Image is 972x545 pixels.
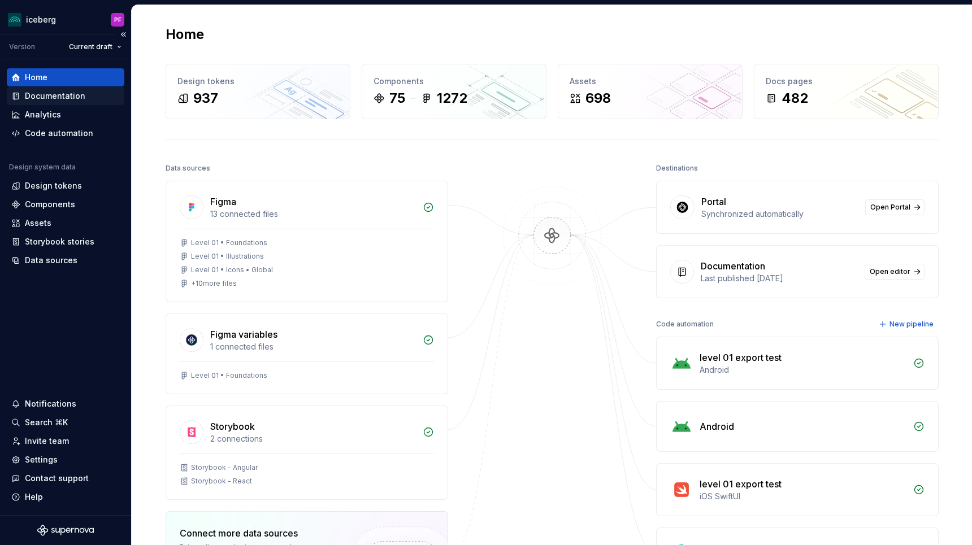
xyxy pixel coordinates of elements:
div: Level 01 • Illustrations [191,252,264,261]
a: Open Portal [865,199,925,215]
div: Settings [25,454,58,465]
a: Code automation [7,124,124,142]
a: Data sources [7,251,124,269]
img: 418c6d47-6da6-4103-8b13-b5999f8989a1.png [8,13,21,27]
div: 482 [782,89,808,107]
a: Open editor [865,264,925,280]
div: Design tokens [25,180,82,191]
div: Level 01 • Icons • Global [191,265,273,274]
a: Components751272 [362,64,546,119]
div: + 10 more files [191,279,237,288]
div: iOS SwiftUI [700,491,906,502]
div: Components [374,76,535,87]
div: Figma variables [210,328,277,341]
div: Search ⌘K [25,417,68,428]
a: Documentation [7,87,124,105]
div: Synchronized automatically [701,208,858,220]
div: Documentation [25,90,85,102]
button: New pipeline [875,316,939,332]
div: Home [25,72,47,83]
div: 937 [193,89,218,107]
div: level 01 export test [700,351,782,364]
button: Collapse sidebar [115,27,131,42]
a: Figma variables1 connected filesLevel 01 • Foundations [166,313,448,394]
div: Documentation [701,259,765,273]
a: Invite team [7,432,124,450]
a: Components [7,195,124,213]
a: Storybook2 connectionsStorybook - AngularStorybook - React [166,406,448,500]
div: Storybook - Angular [191,463,258,472]
a: Design tokens937 [166,64,350,119]
a: Docs pages482 [754,64,939,119]
div: Portal [701,195,726,208]
div: Level 01 • Foundations [191,238,267,247]
div: Level 01 • Foundations [191,371,267,380]
button: Help [7,488,124,506]
div: Data sources [25,255,77,266]
button: Contact support [7,469,124,487]
svg: Supernova Logo [37,525,94,536]
div: Docs pages [766,76,927,87]
h2: Home [166,25,204,43]
div: Figma [210,195,236,208]
span: New pipeline [889,320,934,329]
div: Last published [DATE] [701,273,858,284]
div: Data sources [166,160,210,176]
div: Design system data [9,163,76,172]
div: PF [114,15,121,24]
a: Figma13 connected filesLevel 01 • FoundationsLevel 01 • IllustrationsLevel 01 • Icons • Global+10... [166,181,448,302]
a: Analytics [7,106,124,124]
div: 13 connected files [210,208,416,220]
div: Code automation [25,128,93,139]
div: Storybook - React [191,477,252,486]
div: Connect more data sources [180,526,332,540]
span: Open editor [870,267,910,276]
div: Storybook stories [25,236,94,247]
div: Contact support [25,473,89,484]
div: level 01 export test [700,477,782,491]
div: Android [700,364,906,376]
div: Components [25,199,75,210]
div: Assets [25,217,51,229]
a: Settings [7,451,124,469]
button: Notifications [7,395,124,413]
a: Assets698 [558,64,743,119]
button: icebergPF [2,7,129,32]
div: Assets [570,76,731,87]
a: Home [7,68,124,86]
div: Help [25,491,43,503]
div: Code automation [656,316,714,332]
div: Version [9,42,35,51]
div: 1 connected files [210,341,416,352]
div: Analytics [25,109,61,120]
div: 698 [585,89,611,107]
a: Storybook stories [7,233,124,251]
div: Invite team [25,435,69,447]
span: Current draft [69,42,112,51]
button: Search ⌘K [7,413,124,431]
div: 1272 [437,89,467,107]
div: Design tokens [177,76,339,87]
button: Current draft [64,39,127,55]
div: Storybook [210,420,255,433]
div: Notifications [25,398,76,409]
a: Design tokens [7,177,124,195]
div: 2 connections [210,433,416,444]
div: 75 [389,89,405,107]
div: iceberg [26,14,56,25]
div: Android [700,420,734,433]
span: Open Portal [870,203,910,212]
a: Assets [7,214,124,232]
div: Destinations [656,160,698,176]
